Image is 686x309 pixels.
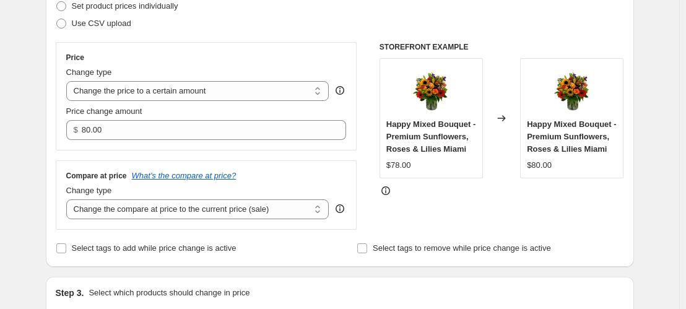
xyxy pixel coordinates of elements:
img: happy-mixed-bouquet-851194_80x.jpg [406,65,456,115]
h2: Step 3. [56,287,84,299]
div: help [334,84,346,97]
div: help [334,202,346,215]
span: Use CSV upload [72,19,131,28]
h6: STOREFRONT EXAMPLE [380,42,624,52]
h3: Price [66,53,84,63]
span: Change type [66,186,112,195]
span: Price change amount [66,107,142,116]
span: Change type [66,67,112,77]
p: Select which products should change in price [89,287,250,299]
input: 80.00 [82,120,328,140]
span: Select tags to remove while price change is active [373,243,551,253]
span: Happy Mixed Bouquet - Premium Sunflowers, Roses & Lilies Miami [527,120,616,154]
span: Set product prices individually [72,1,178,11]
span: $ [74,125,78,134]
button: What's the compare at price? [132,171,237,180]
div: $78.00 [386,159,411,172]
h3: Compare at price [66,171,127,181]
img: happy-mixed-bouquet-851194_80x.jpg [547,65,597,115]
span: Select tags to add while price change is active [72,243,237,253]
span: Happy Mixed Bouquet - Premium Sunflowers, Roses & Lilies Miami [386,120,475,154]
div: $80.00 [527,159,552,172]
